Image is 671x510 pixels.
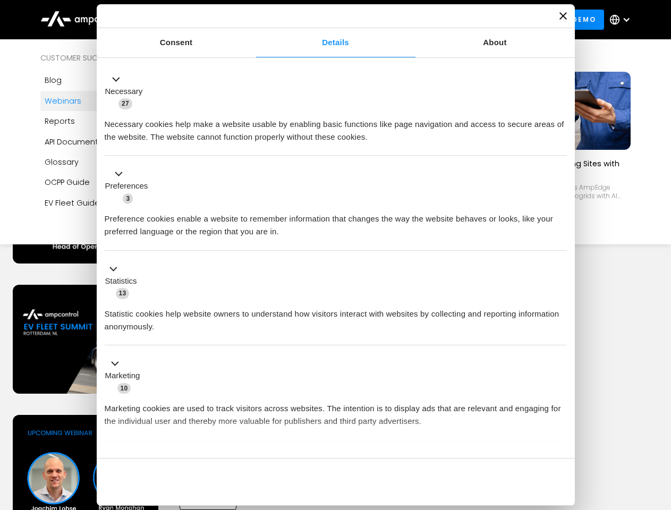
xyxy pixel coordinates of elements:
div: Preference cookies enable a website to remember information that changes the way the website beha... [105,205,567,238]
a: Details [256,28,415,57]
div: Statistic cookies help website owners to understand how visitors interact with websites by collec... [105,300,567,333]
span: 3 [123,193,133,204]
a: Consent [97,28,256,57]
button: Unclassified (2) [105,452,192,465]
label: Marketing [105,370,140,382]
div: Customer success [40,52,172,64]
button: Preferences (3) [105,168,155,205]
div: Marketing cookies are used to track visitors across websites. The intention is to display ads tha... [105,394,567,428]
a: Reports [40,111,172,131]
span: 13 [116,288,130,299]
span: 2 [175,454,185,464]
button: Statistics (13) [105,262,143,300]
button: Close banner [559,12,567,20]
label: Preferences [105,180,148,192]
a: Webinars [40,91,172,111]
button: Okay [414,466,566,497]
div: API Documentation [45,136,118,148]
span: 10 [117,383,131,394]
a: Glossary [40,152,172,172]
a: API Documentation [40,132,172,152]
div: EV Fleet Guide [45,197,100,209]
span: 27 [118,98,132,109]
div: Reports [45,115,75,127]
label: Necessary [105,86,143,98]
a: Blog [40,70,172,90]
button: Necessary (27) [105,73,149,110]
a: OCPP Guide [40,172,172,192]
a: About [415,28,575,57]
div: Blog [45,74,62,86]
div: Glossary [45,156,79,168]
button: Marketing (10) [105,358,147,395]
label: Statistics [105,275,137,287]
a: EV Fleet Guide [40,193,172,213]
div: OCPP Guide [45,176,90,188]
div: Webinars [45,95,81,107]
div: Necessary cookies help make a website usable by enabling basic functions like page navigation and... [105,110,567,143]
